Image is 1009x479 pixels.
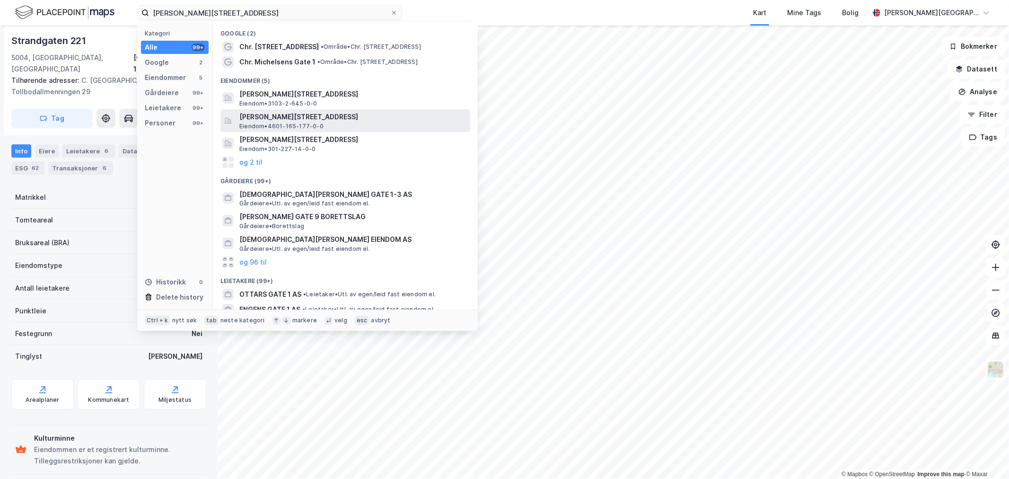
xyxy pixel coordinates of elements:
div: Nei [192,328,202,339]
button: Tag [11,109,93,128]
img: logo.f888ab2527a4732fd821a326f86c7f29.svg [15,4,114,21]
span: Tilhørende adresser: [11,76,81,84]
div: Bolig [842,7,859,18]
div: avbryt [371,317,390,324]
div: nytt søk [172,317,197,324]
button: Filter [960,105,1005,124]
div: Arealplaner [26,396,59,404]
div: neste kategori [220,317,265,324]
div: Matrikkel [15,192,46,203]
span: [PERSON_NAME][STREET_ADDRESS] [239,89,466,100]
span: [DEMOGRAPHIC_DATA][PERSON_NAME] EIENDOM AS [239,234,466,245]
span: [PERSON_NAME][STREET_ADDRESS] [239,134,466,145]
button: Analyse [950,82,1005,101]
div: Delete history [156,292,203,303]
div: Leietakere [62,144,115,158]
button: og 96 til [239,257,267,268]
div: 5004, [GEOGRAPHIC_DATA], [GEOGRAPHIC_DATA] [11,52,133,75]
span: Chr. Michelsens Gate 1 [239,56,316,68]
div: C. [GEOGRAPHIC_DATA] 60, Tollbodallmenningen 29 [11,75,199,98]
div: Google (2) [213,22,478,39]
div: 6 [102,146,111,156]
div: 0 [197,278,205,286]
span: ENGENS GATE 1 AS [239,304,300,315]
div: Antall leietakere [15,283,70,294]
span: Område • Chr. [STREET_ADDRESS] [317,58,418,66]
button: Tags [961,128,1005,147]
div: Info [11,144,31,158]
div: Eiere [35,144,59,158]
div: Tomteareal [15,214,53,226]
div: Punktleie [15,305,46,317]
div: [GEOGRAPHIC_DATA], 165/84 [133,52,206,75]
input: Søk på adresse, matrikkel, gårdeiere, leietakere eller personer [149,6,390,20]
div: Alle [145,42,158,53]
div: 62 [30,163,41,173]
span: [PERSON_NAME][STREET_ADDRESS] [239,111,466,123]
div: Miljøstatus [158,396,192,404]
span: Leietaker • Utl. av egen/leid fast eiendom el. [303,291,436,298]
div: Festegrunn [15,328,52,339]
a: OpenStreetMap [869,471,915,478]
button: Bokmerker [941,37,1005,56]
div: Kart [753,7,766,18]
div: Ctrl + k [145,316,170,325]
div: Kategori [145,30,209,37]
div: Datasett [119,144,166,158]
div: Eiendommer [145,72,186,83]
div: 99+ [192,89,205,97]
div: Eiendomstype [15,260,62,271]
span: Gårdeiere • Utl. av egen/leid fast eiendom el. [239,200,370,207]
iframe: Chat Widget [962,434,1009,479]
div: markere [292,317,317,324]
span: Eiendom • 301-227-14-0-0 [239,145,316,153]
div: Tinglyst [15,351,42,362]
span: • [302,306,305,313]
span: Chr. [STREET_ADDRESS] [239,41,319,53]
button: og 2 til [239,157,263,168]
div: Bruksareal (BRA) [15,237,70,248]
div: Kulturminne [34,433,202,444]
div: tab [204,316,219,325]
div: velg [334,317,347,324]
div: 99+ [192,44,205,51]
div: Eiendommen er et registrert kulturminne. Tilleggsrestriksjoner kan gjelde. [34,444,202,467]
div: Personer [145,117,175,129]
img: Z [987,361,1005,379]
div: [PERSON_NAME] [148,351,202,362]
div: 2 [197,59,205,66]
div: 99+ [192,104,205,112]
div: 6 [100,163,109,173]
span: Leietaker • Utl. av egen/leid fast eiendom el. [302,306,435,313]
div: Gårdeiere (99+) [213,170,478,187]
div: Gårdeiere [145,87,179,98]
a: Improve this map [918,471,965,478]
div: Eiendommer (5) [213,70,478,87]
span: Gårdeiere • Utl. av egen/leid fast eiendom el. [239,245,370,253]
span: Eiendom • 3103-2-645-0-0 [239,100,317,107]
span: Gårdeiere • Borettslag [239,222,304,230]
a: Mapbox [842,471,868,478]
div: esc [355,316,369,325]
span: OTTARS GATE 1 AS [239,289,301,300]
div: Transaksjoner [48,161,113,175]
span: Eiendom • 4601-165-177-0-0 [239,123,324,130]
span: • [321,43,324,50]
span: • [303,291,306,298]
div: Mine Tags [787,7,821,18]
span: • [317,58,320,65]
div: 5 [197,74,205,81]
div: 99+ [192,119,205,127]
button: Datasett [948,60,1005,79]
div: ESG [11,161,44,175]
span: [PERSON_NAME] GATE 9 BORETTSLAG [239,211,466,222]
span: [DEMOGRAPHIC_DATA][PERSON_NAME] GATE 1-3 AS [239,189,466,200]
div: Strandgaten 221 [11,33,88,48]
div: Leietakere (99+) [213,270,478,287]
div: [PERSON_NAME][GEOGRAPHIC_DATA] [884,7,979,18]
div: Historikk [145,276,186,288]
div: Google [145,57,169,68]
div: Kommunekart [88,396,129,404]
div: Leietakere [145,102,181,114]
